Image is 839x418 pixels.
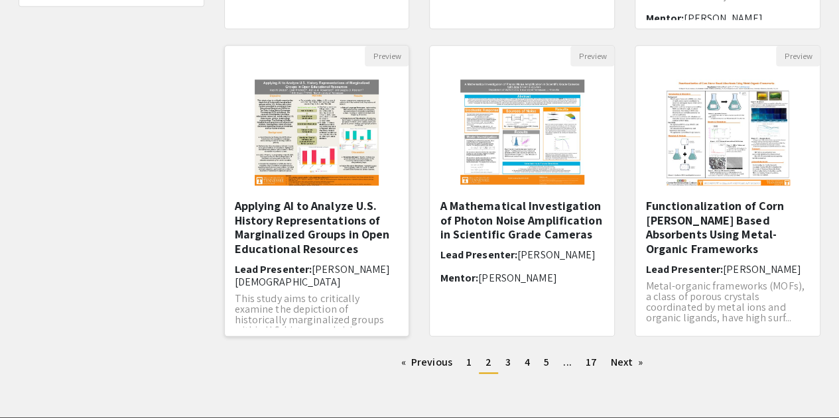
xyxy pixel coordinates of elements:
button: Preview [570,46,614,66]
img: <p><span style="background-color: transparent; color: rgb(0, 0, 0);">A Mathematical Investigation... [447,66,598,199]
h6: Lead Presenter: [645,263,810,276]
p: This study aims to critically examine the depiction of historically marginalized groups within U.... [235,293,399,346]
iframe: Chat [10,358,56,408]
div: Open Presentation <p>Applying AI to Analyze U.S. History Representations of Marginalized Groups i... [224,45,410,337]
button: Preview [776,46,820,66]
a: Previous page [395,352,459,372]
span: 4 [525,355,530,369]
span: [PERSON_NAME], [PERSON_NAME] [PERSON_NAME] [645,11,805,38]
h5: Applying AI to Analyze U.S. History Representations of Marginalized Groups in Open Educational Re... [235,199,399,256]
span: 2 [485,355,491,369]
span: Mentor: [440,271,478,285]
span: Mentor: [645,11,684,25]
span: 3 [505,355,511,369]
h6: Lead Presenter: [235,263,399,288]
span: 17 [586,355,597,369]
h5: Functionalization of Corn [PERSON_NAME] Based Absorbents Using Metal-Organic Frameworks [645,199,810,256]
span: [PERSON_NAME] [478,271,556,285]
p: Metal-organic frameworks (MOFs), a class of porous crystals coordinated by metal ions and organic... [645,281,810,323]
span: [PERSON_NAME][DEMOGRAPHIC_DATA] [235,262,391,289]
a: Next page [604,352,650,372]
ul: Pagination [224,352,821,374]
button: Preview [365,46,409,66]
img: <p>Applying AI to Analyze U.S. History Representations of Marginalized Groups in Open Educational... [241,66,392,199]
span: 1 [466,355,472,369]
div: Open Presentation <p><span style="background-color: transparent; color: rgb(0, 0, 0);">A Mathemat... [429,45,615,337]
div: Open Presentation <p>Functionalization of Corn Stover Based Absorbents Using Metal-Organic Framew... [635,45,820,337]
span: 5 [544,355,549,369]
span: [PERSON_NAME] [517,248,596,262]
span: ... [563,355,571,369]
h6: Lead Presenter: [440,248,604,261]
img: <p>Functionalization of Corn Stover Based Absorbents Using Metal-Organic Frameworks</p> [653,66,803,199]
span: [PERSON_NAME] [723,262,801,276]
h5: A Mathematical Investigation of Photon Noise Amplification in Scientific Grade Cameras [440,199,604,242]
